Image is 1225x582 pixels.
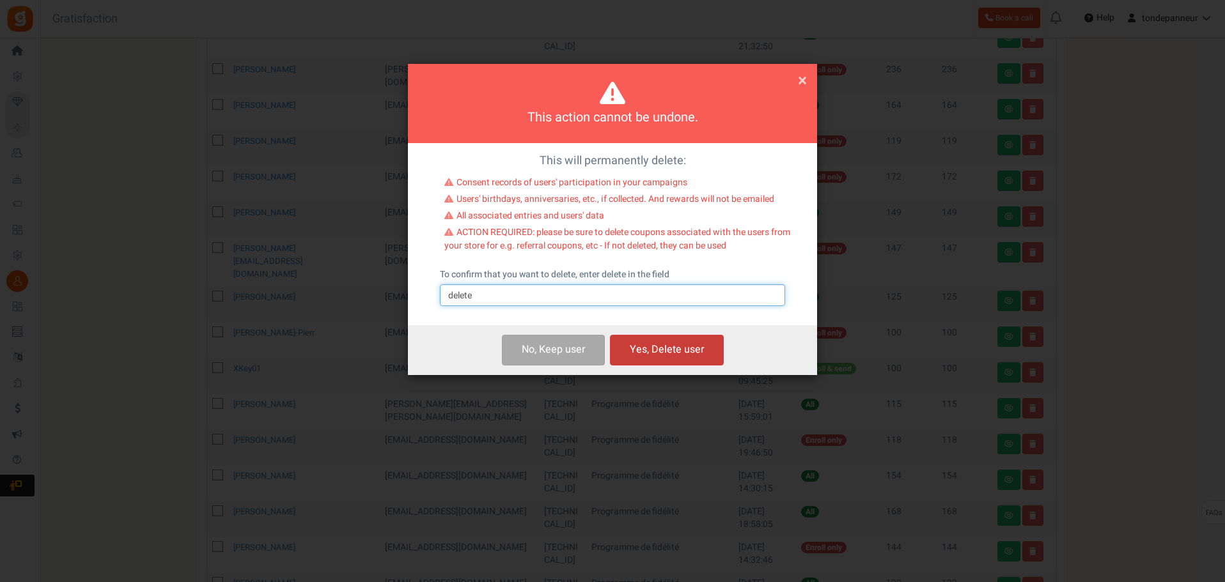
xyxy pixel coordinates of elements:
[424,109,801,127] h4: This action cannot be undone.
[502,335,605,365] button: No, Keep user
[440,284,785,306] input: delete
[444,193,790,210] li: Users' birthdays, anniversaries, etc., if collected. And rewards will not be emailed
[440,268,669,281] label: To confirm that you want to delete, enter delete in the field
[798,68,807,93] span: ×
[444,226,790,256] li: ACTION REQUIRED: please be sure to delete coupons associated with the users from your store for e...
[417,153,808,169] p: This will permanently delete:
[610,335,724,365] button: Yes, Delete user
[444,176,790,193] li: Consent records of users' participation in your campaigns
[444,210,790,226] li: All associated entries and users' data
